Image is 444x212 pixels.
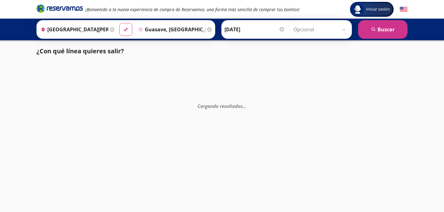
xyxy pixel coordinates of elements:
[136,22,206,37] input: Buscar Destino
[224,22,285,37] input: Elegir Fecha
[85,7,300,12] em: ¡Bienvenido a la nueva experiencia de compra de Reservamos, una forma más sencilla de comprar tus...
[243,103,244,109] span: .
[36,4,83,15] a: Brand Logo
[364,6,392,12] span: Iniciar sesión
[293,22,349,37] input: Opcional
[198,103,246,109] em: Cargando resultados
[38,22,108,37] input: Buscar Origen
[400,6,408,13] button: English
[36,46,124,56] p: ¿Con qué línea quieres salir?
[358,20,408,39] button: Buscar
[36,4,83,13] i: Brand Logo
[244,103,245,109] span: .
[245,103,246,109] span: .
